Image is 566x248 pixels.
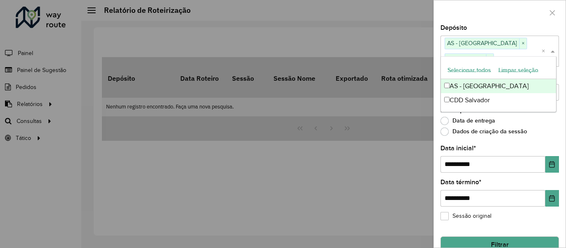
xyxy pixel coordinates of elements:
[450,96,490,104] font: CDD Salvador
[545,156,559,173] button: Escolha a data
[440,178,479,185] font: Data término
[452,213,491,219] font: Sessão original
[445,38,519,48] span: AS - [GEOGRAPHIC_DATA]
[495,63,542,76] button: Limpar seleção
[445,54,486,64] span: CDD Salvador
[444,63,495,76] button: Selecionar todos
[440,56,556,112] ng-dropdown-panel: Lista de opções
[447,67,491,73] font: Selecionar todos
[542,46,549,56] span: Clear all
[452,117,495,124] font: Data de entrega
[452,128,527,135] font: Dados de criação da sessão
[440,144,474,152] font: Data inicial
[450,82,529,89] font: AS - [GEOGRAPHIC_DATA]
[491,241,509,248] font: Filtrar
[519,39,527,48] span: ×
[545,190,559,207] button: Escolha a data
[486,54,493,64] span: ×
[440,106,470,113] font: Filtrar por
[440,24,467,31] font: Depósito
[498,67,538,73] font: Limpar seleção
